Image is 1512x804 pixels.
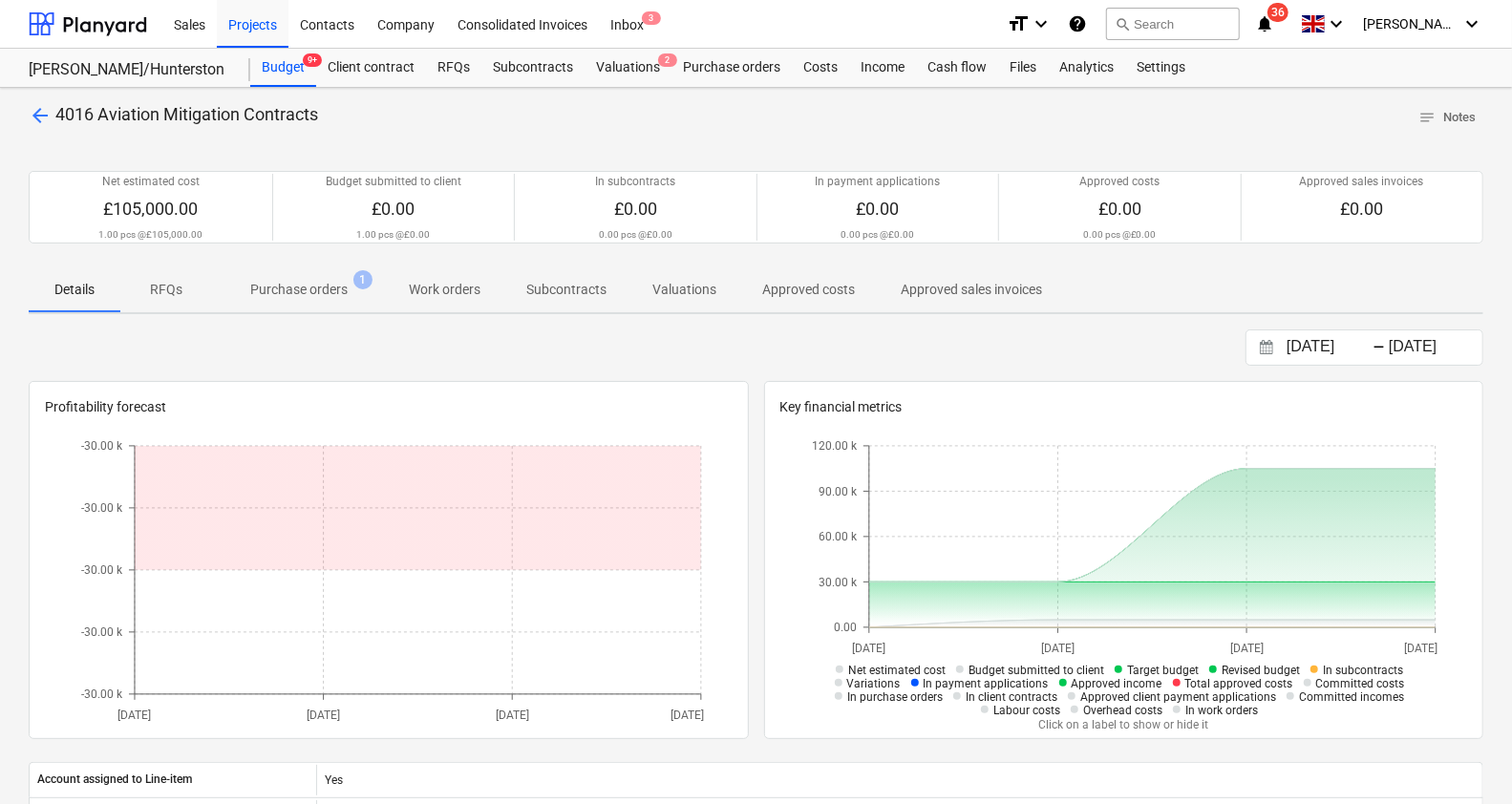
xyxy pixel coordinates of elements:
p: 0.00 pcs @ £0.00 [1083,228,1157,241]
a: Costs [792,49,849,87]
p: Details [52,280,97,300]
span: 4016 Aviation Mitigation Contracts [55,104,318,124]
tspan: 30.00 k [819,575,858,588]
p: In subcontracts [595,174,675,190]
i: keyboard_arrow_down [1030,12,1053,35]
a: Subcontracts [481,49,585,87]
tspan: [DATE] [495,709,528,722]
span: £0.00 [372,199,415,219]
span: Budget submitted to client [969,664,1104,677]
tspan: 0.00 [834,621,857,634]
span: Committed incomes [1299,690,1404,704]
span: £0.00 [614,199,657,219]
p: Valuations [652,280,716,300]
span: In purchase orders [847,690,943,704]
a: Files [998,49,1048,87]
span: Approved income [1072,677,1162,690]
span: Notes [1418,107,1476,129]
a: RFQs [426,49,481,87]
tspan: -30.00 k [81,625,123,639]
a: Settings [1125,49,1197,87]
i: Knowledge base [1068,12,1087,35]
p: 1.00 pcs @ £105,000.00 [98,228,202,241]
div: Valuations [585,49,671,87]
span: search [1115,16,1130,32]
tspan: [DATE] [1230,642,1264,655]
span: £105,000.00 [103,199,198,219]
a: Income [849,49,916,87]
span: Target budget [1127,664,1199,677]
div: Yes [316,765,1482,795]
span: 3 [642,11,661,25]
span: Labour costs [993,704,1060,717]
p: Budget submitted to client [326,174,461,190]
button: Notes [1411,103,1483,133]
a: Cash flow [916,49,998,87]
p: In payment applications [815,174,940,190]
p: Approved costs [1079,174,1160,190]
a: Client contract [316,49,426,87]
div: [PERSON_NAME]/Hunterston [29,60,227,80]
tspan: 120.00 k [812,439,858,453]
button: Search [1106,8,1240,40]
span: Total approved costs [1185,677,1293,690]
button: Interact with the calendar and add the check-in date for your trip. [1250,337,1283,359]
a: Purchase orders [671,49,792,87]
div: Budget [250,49,316,87]
span: £0.00 [1340,199,1383,219]
input: Start Date [1283,334,1380,361]
a: Valuations2 [585,49,671,87]
input: End Date [1385,334,1482,361]
div: Analytics [1048,49,1125,87]
tspan: 90.00 k [819,484,858,497]
span: In payment applications [924,677,1049,690]
span: Approved client payment applications [1080,690,1276,704]
p: Click on a label to show or hide it [812,717,1436,733]
span: 9+ [303,53,322,67]
span: In subcontracts [1323,664,1403,677]
i: notifications [1255,12,1274,35]
span: arrow_back [29,104,52,127]
i: keyboard_arrow_down [1460,12,1483,35]
span: Net estimated cost [848,664,946,677]
span: In client contracts [966,690,1057,704]
p: Approved sales invoices [901,280,1042,300]
tspan: -30.00 k [81,688,123,701]
p: Approved sales invoices [1300,174,1424,190]
tspan: 60.00 k [819,530,858,543]
p: Approved costs [762,280,855,300]
p: RFQs [143,280,189,300]
span: notes [1418,109,1436,126]
tspan: [DATE] [853,642,886,655]
p: 1.00 pcs @ £0.00 [356,228,430,241]
span: £0.00 [856,199,899,219]
tspan: -30.00 k [81,563,123,577]
span: In work orders [1185,704,1258,717]
div: - [1373,342,1385,353]
p: Work orders [409,280,480,300]
span: 2 [658,53,677,67]
p: Account assigned to Line-item [37,772,192,788]
a: Budget9+ [250,49,316,87]
span: Committed costs [1316,677,1405,690]
span: Overhead costs [1083,704,1162,717]
tspan: -30.00 k [81,439,123,453]
span: £0.00 [1098,199,1141,219]
p: Purchase orders [250,280,348,300]
iframe: Chat Widget [1416,712,1512,804]
tspan: -30.00 k [81,501,123,515]
p: 0.00 pcs @ £0.00 [599,228,672,241]
tspan: [DATE] [670,709,703,722]
tspan: [DATE] [1405,642,1438,655]
p: 0.00 pcs @ £0.00 [841,228,914,241]
p: Subcontracts [526,280,607,300]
